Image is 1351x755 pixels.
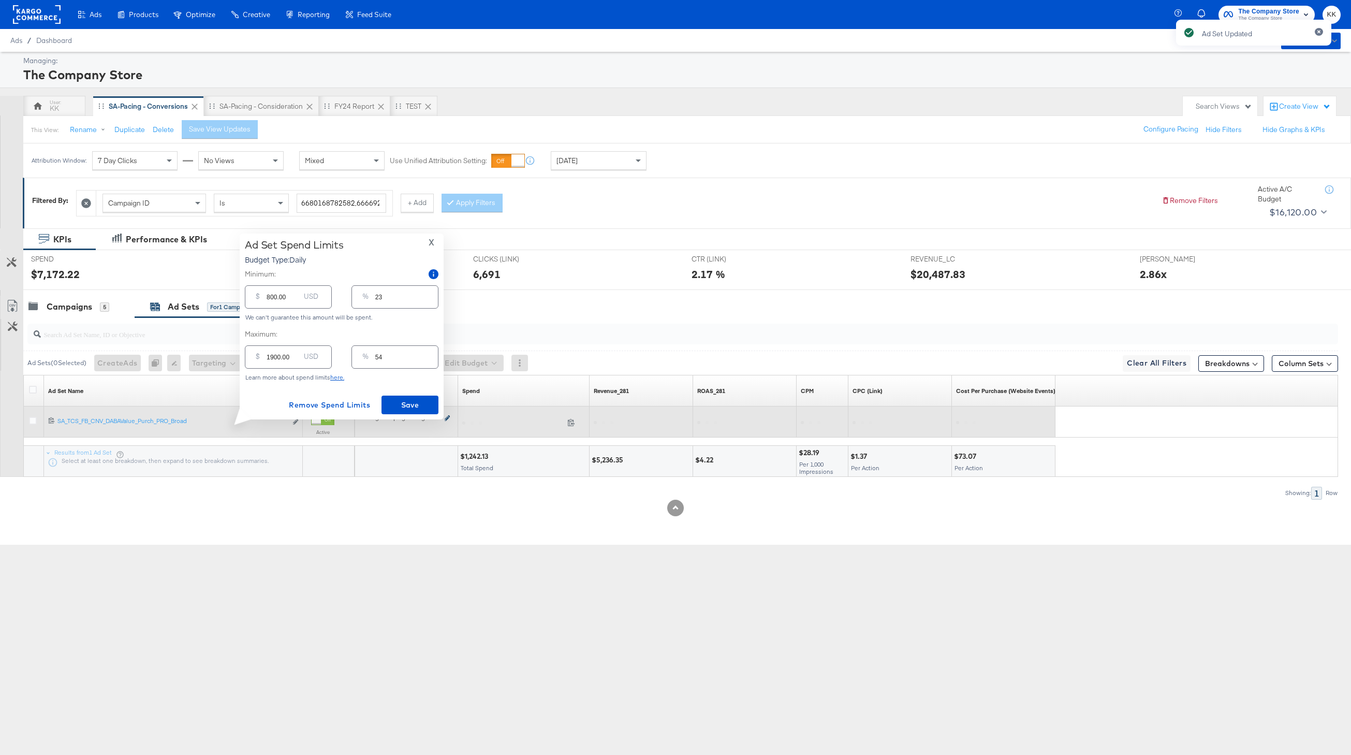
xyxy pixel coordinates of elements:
div: USD [300,289,322,308]
button: Remove Spend Limits [285,396,374,414]
p: Budget Type: Daily [245,254,344,265]
span: [DATE] [556,156,578,165]
div: $ [252,350,264,368]
span: REVENUE_LC [911,254,988,264]
div: This View: [31,126,58,134]
div: Drag to reorder tab [324,103,330,109]
div: 5 [100,302,109,312]
div: The Company Store [23,66,1338,83]
div: Ad Set Name [48,387,83,395]
span: KK [1327,9,1337,21]
div: USD [300,350,322,368]
span: Optimize [186,10,215,19]
span: CTR (LINK) [692,254,769,264]
input: Search Ad Set Name, ID or Objective [41,320,1215,340]
label: Active [311,429,334,435]
a: The average cost you've paid to have 1,000 impressions of your ad. [801,387,814,395]
div: KPIs [53,234,71,245]
div: Attribution Window: [31,157,87,164]
span: Campaign ID [108,198,150,208]
input: Enter a search term [297,194,386,213]
button: Save [381,396,438,414]
span: Remove Spend Limits [289,399,370,412]
div: Ad Set Updated [1202,29,1252,39]
span: Clear All Filters [1127,357,1186,370]
div: SA-Pacing - Consideration [219,101,303,111]
button: X [424,239,438,246]
span: Total Spend [461,464,493,472]
button: Delete [153,125,174,135]
div: FY24 Report [334,101,374,111]
span: [PERSON_NAME] [1140,254,1217,264]
div: 0 [149,355,167,371]
div: $28.19 [799,448,823,458]
div: % [358,350,373,368]
div: Ad Sets [168,301,199,313]
div: KK [50,104,59,113]
div: Drag to reorder tab [395,103,401,109]
div: 2.86x [1140,267,1167,282]
button: Duplicate [114,125,145,135]
span: Per Action [954,464,983,472]
div: Cost Per Purchase (Website Events) [956,387,1055,395]
div: We can't guarantee this amount will be spent. [245,314,438,321]
div: for 1 Campaign [207,302,255,312]
div: $4.22 [695,455,716,465]
span: Feed Suite [357,10,391,19]
div: Drag to reorder tab [209,103,215,109]
div: $5,236.35 [592,455,626,465]
a: here. [330,373,344,381]
span: Mixed [305,156,324,165]
div: SA_TCS_FB_CNV_DABAValue_Purch_PRO_Broad [57,417,287,425]
span: Creative [243,10,270,19]
a: Dashboard [36,36,72,45]
button: Rename [63,121,116,139]
span: Save [386,399,434,412]
div: $73.07 [954,452,979,461]
div: $1.37 [850,452,870,461]
a: ROAS_281 [697,387,725,395]
span: No Views [204,156,234,165]
span: Ads [10,36,22,45]
a: The total amount spent to date. [462,387,480,395]
label: Use Unified Attribution Setting: [390,156,487,166]
div: Filtered By: [32,196,68,206]
span: / [22,36,36,45]
div: Spend [462,387,480,395]
div: % [358,289,373,308]
div: $ [252,289,264,308]
button: Configure Pacing [1136,120,1206,139]
div: Campaigns [47,301,92,313]
button: + Add [401,194,434,212]
span: The Company Store [1238,6,1299,17]
span: Per 1,000 Impressions [799,460,833,475]
div: TEST [406,101,421,111]
div: $20,487.83 [911,267,965,282]
div: Learn more about spend limits [245,374,438,381]
button: Clear All Filters [1123,355,1191,372]
span: Products [129,10,158,19]
div: Managing: [23,56,1338,66]
div: CPC (Link) [853,387,883,395]
div: Ad Set Spend Limits [245,239,344,251]
span: Reporting [298,10,330,19]
div: CPM [801,387,814,395]
label: Minimum: [245,269,276,279]
div: Drag to reorder tab [98,103,104,109]
div: $7,172.22 [31,267,80,282]
a: The average cost for each purchase tracked by your Custom Audience pixel on your website after pe... [956,387,1055,395]
span: X [429,235,434,250]
div: 2.17 % [692,267,725,282]
a: SA_TCS_FB_CNV_DABAValue_Purch_PRO_Broad [57,417,287,428]
span: SPEND [31,254,109,264]
a: The average cost for each link click you've received from your ad. [853,387,883,395]
a: Revenue_281 [594,387,629,395]
div: Ad Sets ( 0 Selected) [27,358,86,368]
span: 7 Day Clicks [98,156,137,165]
span: CLICKS (LINK) [473,254,551,264]
span: Is [219,198,225,208]
div: SA-Pacing - Conversions [109,101,188,111]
